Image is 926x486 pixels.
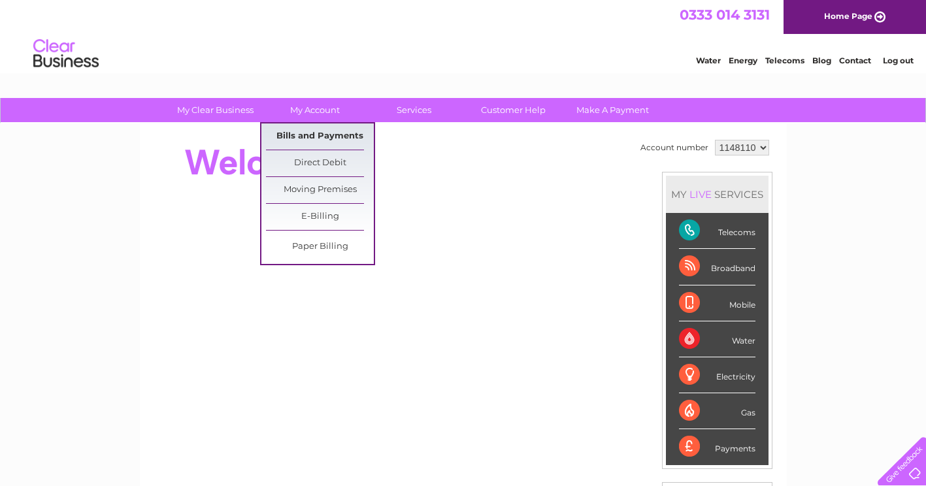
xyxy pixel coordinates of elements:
div: LIVE [687,188,714,201]
a: My Account [261,98,369,122]
a: My Clear Business [161,98,269,122]
div: Water [679,321,755,357]
a: E-Billing [266,204,374,230]
a: 0333 014 3131 [680,7,770,23]
a: Telecoms [765,56,804,65]
div: Payments [679,429,755,464]
a: Log out [883,56,914,65]
div: Electricity [679,357,755,393]
img: logo.png [33,34,99,74]
a: Moving Premises [266,177,374,203]
div: Mobile [679,285,755,321]
a: Blog [812,56,831,65]
a: Energy [729,56,757,65]
a: Paper Billing [266,234,374,260]
a: Water [696,56,721,65]
a: Customer Help [459,98,567,122]
a: Direct Debit [266,150,374,176]
td: Account number [637,137,712,159]
div: Telecoms [679,213,755,249]
div: Clear Business is a trading name of Verastar Limited (registered in [GEOGRAPHIC_DATA] No. 3667643... [155,7,772,63]
div: MY SERVICES [666,176,769,213]
div: Broadband [679,249,755,285]
div: Gas [679,393,755,429]
a: Services [360,98,468,122]
a: Contact [839,56,871,65]
a: Bills and Payments [266,123,374,150]
a: Make A Payment [559,98,667,122]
